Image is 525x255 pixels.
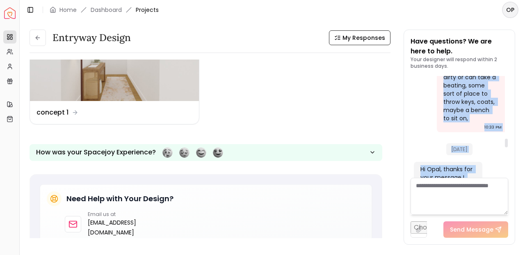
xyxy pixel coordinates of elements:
[59,6,77,14] a: Home
[4,7,16,19] a: Spacejoy
[52,31,131,44] h3: entryway design
[30,144,382,161] button: How was your Spacejoy Experience?Feeling terribleFeeling badFeeling goodFeeling awesome
[66,193,173,204] h5: Need Help with Your Design?
[36,147,156,157] p: How was your Spacejoy Experience?
[4,7,16,19] img: Spacejoy Logo
[342,34,385,42] span: My Responses
[502,2,518,18] button: OP
[411,56,508,69] p: Your designer will respond within 2 business days.
[446,143,472,155] span: [DATE]
[329,30,390,45] button: My Responses
[503,2,518,17] span: OP
[30,5,199,124] a: concept 1concept 1
[37,108,68,117] dd: concept 1
[411,37,508,56] p: Have questions? We are here to help.
[50,6,159,14] nav: breadcrumb
[420,165,474,198] div: Hi Opal, thanks for your message I will pass it to your designer!
[484,123,502,131] div: 10:33 PM
[88,211,136,218] p: Email us at
[91,6,122,14] a: Dashboard
[88,218,136,237] a: [EMAIL_ADDRESS][DOMAIN_NAME]
[136,6,159,14] span: Projects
